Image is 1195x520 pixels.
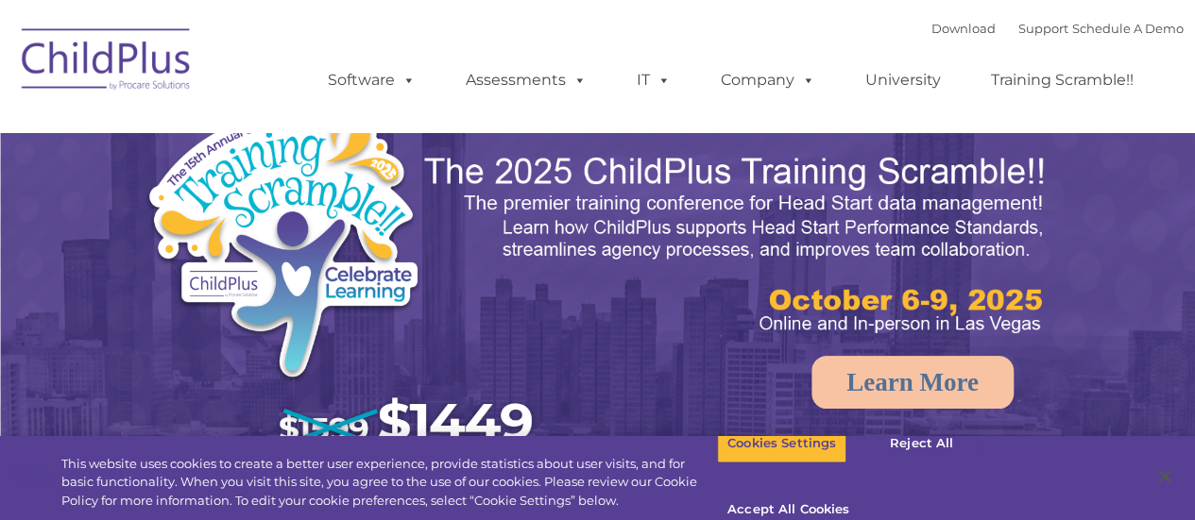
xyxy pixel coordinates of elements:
[618,61,690,99] a: IT
[862,424,981,463] button: Reject All
[263,125,320,139] span: Last name
[12,15,201,109] img: ChildPlus by Procare Solutions
[61,455,717,511] div: This website uses cookies to create a better user experience, provide statistics about user visit...
[263,202,343,216] span: Phone number
[972,61,1152,99] a: Training Scramble!!
[1018,21,1068,36] a: Support
[931,21,996,36] a: Download
[309,61,435,99] a: Software
[1144,456,1186,497] button: Close
[846,61,960,99] a: University
[811,356,1014,409] a: Learn More
[447,61,606,99] a: Assessments
[1072,21,1184,36] a: Schedule A Demo
[717,424,846,463] button: Cookies Settings
[931,21,1184,36] font: |
[702,61,834,99] a: Company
